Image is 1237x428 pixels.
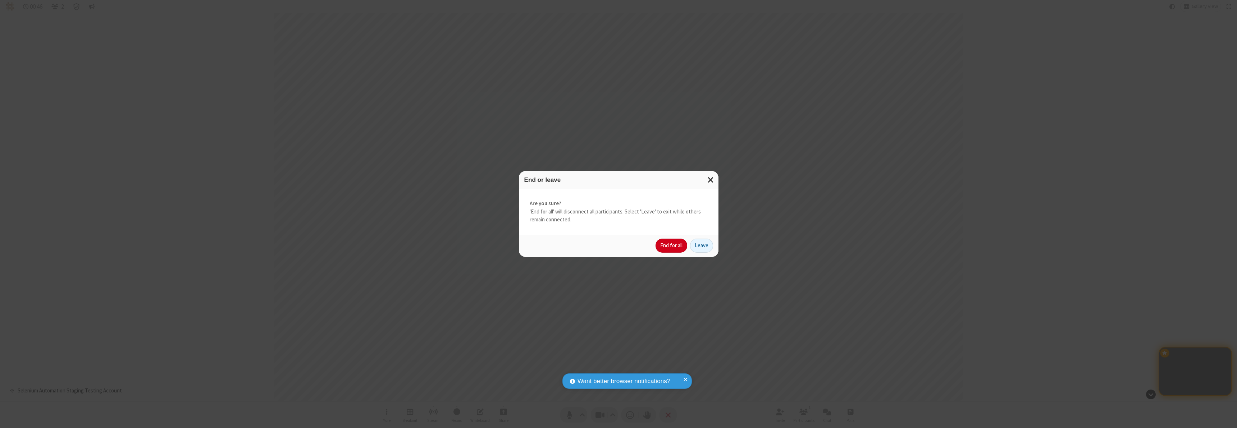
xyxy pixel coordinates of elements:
[530,199,708,208] strong: Are you sure?
[578,377,670,386] span: Want better browser notifications?
[524,176,713,183] h3: End or leave
[656,239,687,253] button: End for all
[690,239,713,253] button: Leave
[703,171,718,189] button: Close modal
[519,189,718,235] div: 'End for all' will disconnect all participants. Select 'Leave' to exit while others remain connec...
